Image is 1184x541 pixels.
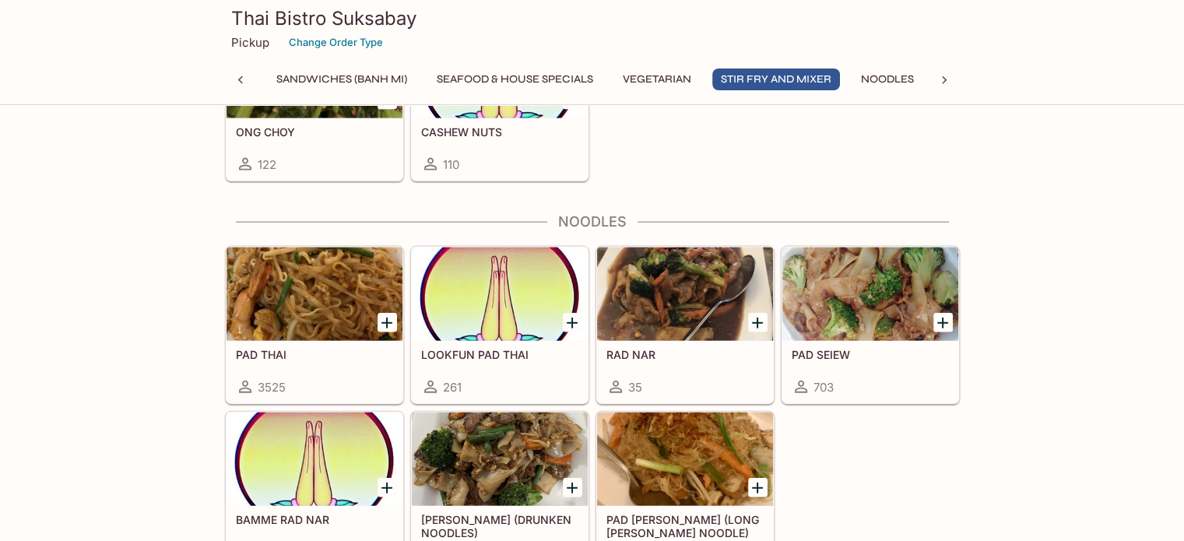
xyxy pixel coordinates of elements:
div: PAD SEIEW [782,248,958,341]
span: 3525 [258,380,286,395]
h5: ONG CHOY [236,125,393,139]
button: Add RAD NAR [748,313,768,332]
span: 703 [813,380,834,395]
button: Add LOOKFUN PAD THAI [563,313,582,332]
a: PAD SEIEW703 [782,247,959,404]
div: ONG CHOY [227,25,402,118]
button: Add BAMME RAD NAR [378,478,397,497]
button: Add PAD SEIEW [933,313,953,332]
div: PAD WOON SEN (LONG RICE NOODLE) [597,413,773,506]
div: RAD NAR [597,248,773,341]
button: Vegetarian [614,69,700,90]
h5: PAD [PERSON_NAME] (LONG [PERSON_NAME] NOODLE) [606,513,764,539]
a: PAD THAI3525 [226,247,403,404]
a: RAD NAR35 [596,247,774,404]
div: PAD THAI [227,248,402,341]
a: LOOKFUN PAD THAI261 [411,247,588,404]
button: Seafood & House Specials [428,69,602,90]
button: Change Order Type [282,30,390,54]
h5: RAD NAR [606,348,764,361]
button: Add KEE MAO (DRUNKEN NOODLES) [563,478,582,497]
h5: CASHEW NUTS [421,125,578,139]
span: 110 [443,157,459,172]
span: 122 [258,157,276,172]
button: Stir Fry and Mixer [712,69,840,90]
h5: PAD SEIEW [792,348,949,361]
h3: Thai Bistro Suksabay [231,6,954,30]
span: 35 [628,380,642,395]
button: Add PAD WOON SEN (LONG RICE NOODLE) [748,478,768,497]
h5: PAD THAI [236,348,393,361]
button: Add PAD THAI [378,313,397,332]
div: KEE MAO (DRUNKEN NOODLES) [412,413,588,506]
h4: Noodles [225,213,960,230]
span: 261 [443,380,462,395]
h5: BAMME RAD NAR [236,513,393,526]
div: LOOKFUN PAD THAI [412,248,588,341]
div: CASHEW NUTS [412,25,588,118]
h5: LOOKFUN PAD THAI [421,348,578,361]
h5: [PERSON_NAME] (DRUNKEN NOODLES) [421,513,578,539]
button: Noodles [852,69,922,90]
p: Pickup [231,35,269,50]
div: BAMME RAD NAR [227,413,402,506]
button: Sandwiches (Banh Mi) [268,69,416,90]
